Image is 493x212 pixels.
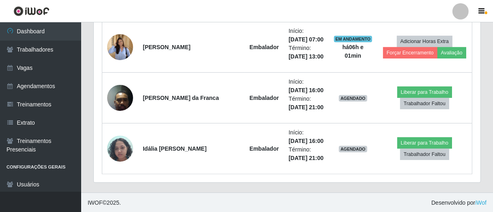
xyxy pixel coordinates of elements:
[250,95,279,101] strong: Embalador
[383,47,437,58] button: Forçar Encerramento
[397,87,452,98] button: Liberar para Trabalho
[107,80,133,115] img: 1692747616301.jpeg
[400,149,449,160] button: Trabalhador Faltou
[288,36,323,43] time: [DATE] 07:00
[475,199,487,206] a: iWof
[107,30,133,64] img: 1743623016300.jpeg
[143,95,219,101] strong: [PERSON_NAME] da Franca
[400,98,449,109] button: Trabalhador Faltou
[288,138,323,144] time: [DATE] 16:00
[288,95,324,112] li: Término:
[88,199,121,207] span: © 2025 .
[107,131,133,166] img: 1745763746642.jpeg
[88,199,103,206] span: IWOF
[288,78,324,95] li: Início:
[250,145,279,152] strong: Embalador
[437,47,466,58] button: Avaliação
[339,146,367,152] span: AGENDADO
[288,53,323,60] time: [DATE] 13:00
[288,128,324,145] li: Início:
[397,36,452,47] button: Adicionar Horas Extra
[288,27,324,44] li: Início:
[288,87,323,93] time: [DATE] 16:00
[288,155,323,161] time: [DATE] 21:00
[288,104,323,110] time: [DATE] 21:00
[288,44,324,61] li: Término:
[143,44,190,50] strong: [PERSON_NAME]
[397,137,452,149] button: Liberar para Trabalho
[143,145,207,152] strong: Idália [PERSON_NAME]
[13,6,50,16] img: CoreUI Logo
[342,44,364,59] strong: há 06 h e 01 min
[250,44,279,50] strong: Embalador
[431,199,487,207] span: Desenvolvido por
[288,145,324,162] li: Término:
[334,36,372,42] span: EM ANDAMENTO
[339,95,367,102] span: AGENDADO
